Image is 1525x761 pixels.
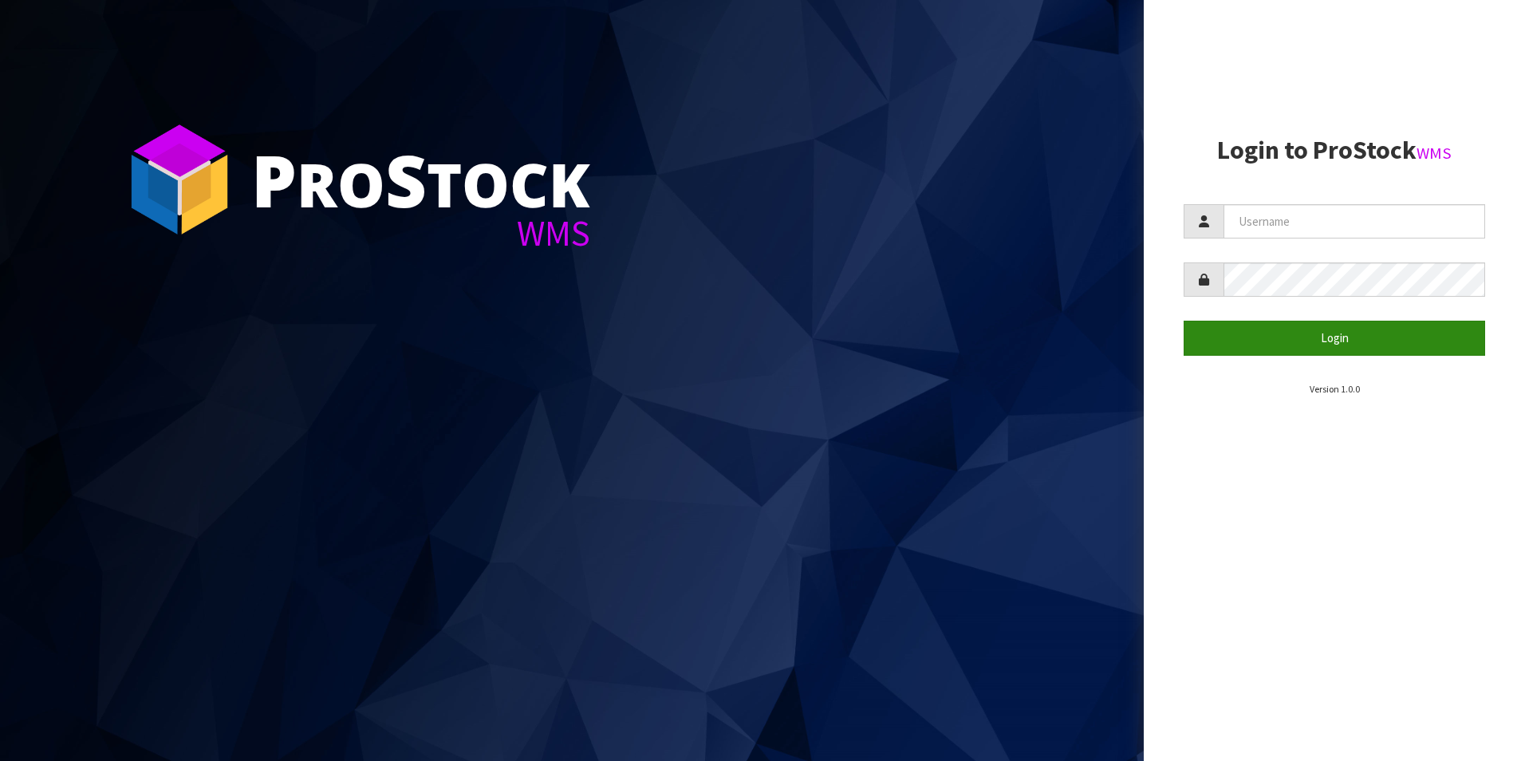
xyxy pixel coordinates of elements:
[1417,143,1452,164] small: WMS
[1184,321,1485,355] button: Login
[251,131,297,228] span: P
[385,131,427,228] span: S
[1224,204,1485,239] input: Username
[120,120,239,239] img: ProStock Cube
[251,144,590,215] div: ro tock
[1310,383,1360,395] small: Version 1.0.0
[1184,136,1485,164] h2: Login to ProStock
[251,215,590,251] div: WMS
